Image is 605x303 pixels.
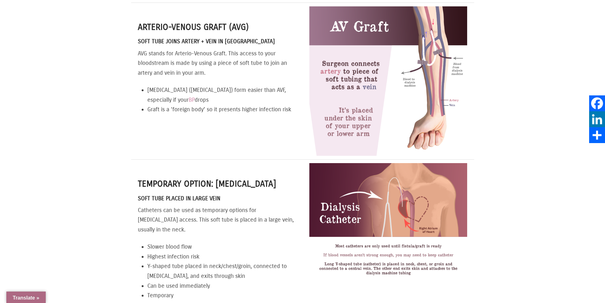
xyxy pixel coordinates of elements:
[147,281,296,291] li: Can be used immediately
[309,163,467,282] img: 02-Catheter.png
[138,38,275,45] strong: Soft Tube Joins Artery + Vein in [GEOGRAPHIC_DATA]
[189,96,195,103] a: BP
[147,291,296,300] li: Temporary
[147,105,296,114] li: Graft is a ‘foreign body’ so it presents higher infection risk
[138,22,249,32] strong: Arterio-venous Graft (AVG)
[147,261,296,281] li: Y-shaped tube placed in neck/chest/groin, connected to [MEDICAL_DATA], and exits through skin
[309,6,467,156] img: Dialysis-Graft.png
[138,179,276,189] strong: Temporary Option: [MEDICAL_DATA]
[147,242,296,252] li: Slower blood flow
[589,111,605,127] a: LinkedIn
[147,85,296,105] li: [MEDICAL_DATA] ([MEDICAL_DATA]) form easier than AVF, especially if your drops
[147,252,296,262] li: Highest infection risk
[138,49,296,78] p: AVG stands for Arterio-Venous Graft. This access to your bloodstream is made by using a piece of ...
[589,95,605,111] a: Facebook
[138,205,296,235] p: Catheters can be used as temporary options for [MEDICAL_DATA] access. This soft tube is placed in...
[138,195,220,202] strong: Soft Tube Placed in Large Vein
[13,295,39,300] span: Translate »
